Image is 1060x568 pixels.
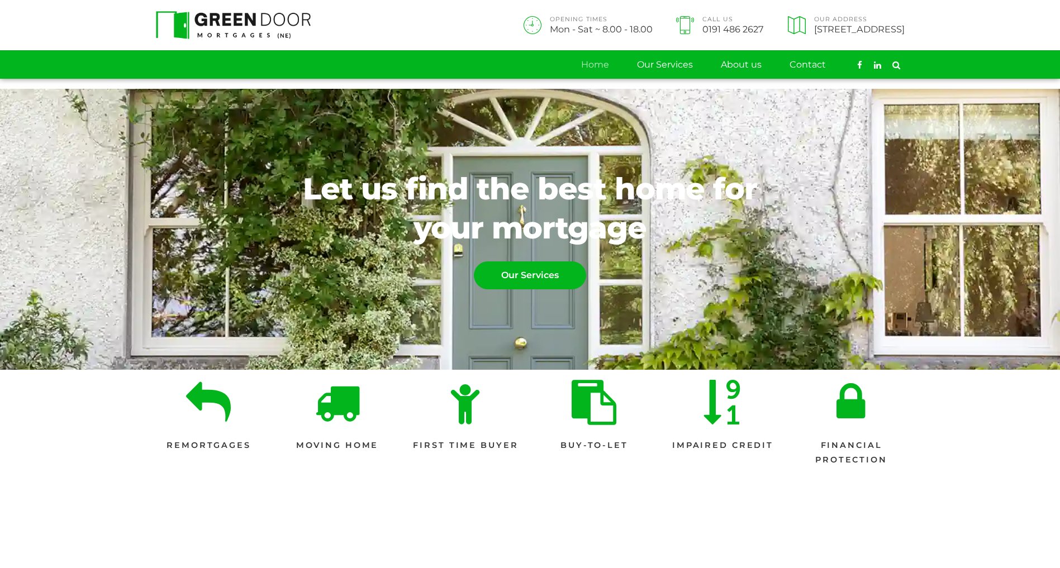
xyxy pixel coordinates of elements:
span: Let us find the best home for your mortgage [281,169,779,247]
span: Buy-to-let [560,438,628,453]
span: First Time Buyer [413,438,518,453]
span: Remortgages [167,438,251,453]
span: Moving Home [296,438,379,453]
span: Our Address [814,17,905,23]
a: Our Services [637,51,693,79]
span: Our Services [474,262,586,289]
span: [STREET_ADDRESS] [814,25,905,34]
a: Call Us0191 486 2627 [673,16,764,34]
span: OPENING TIMES [550,17,653,23]
span: Financial Protection [798,438,905,467]
a: Our Services [474,261,586,289]
a: About us [721,51,762,79]
a: Home [581,51,609,79]
span: 0191 486 2627 [702,25,764,34]
a: Contact [790,51,826,79]
img: Green Door Mortgages North East [156,11,311,39]
span: Impaired Credit [672,438,773,453]
span: Call Us [702,17,764,23]
a: Our Address[STREET_ADDRESS] [784,16,904,34]
span: Mon - Sat ~ 8.00 - 18.00 [550,25,653,34]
